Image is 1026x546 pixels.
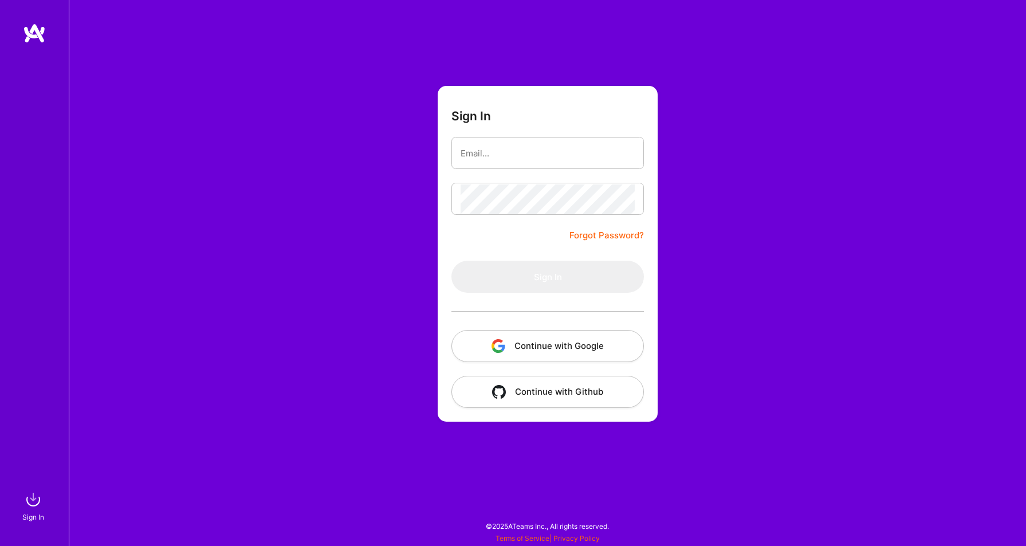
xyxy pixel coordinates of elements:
[22,511,44,523] div: Sign In
[451,109,491,123] h3: Sign In
[24,488,45,523] a: sign inSign In
[451,330,644,362] button: Continue with Google
[492,385,506,399] img: icon
[569,229,644,242] a: Forgot Password?
[451,261,644,293] button: Sign In
[69,512,1026,540] div: © 2025 ATeams Inc., All rights reserved.
[492,339,505,353] img: icon
[496,534,600,543] span: |
[496,534,549,543] a: Terms of Service
[23,23,46,44] img: logo
[553,534,600,543] a: Privacy Policy
[451,376,644,408] button: Continue with Github
[461,139,635,168] input: Email...
[22,488,45,511] img: sign in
